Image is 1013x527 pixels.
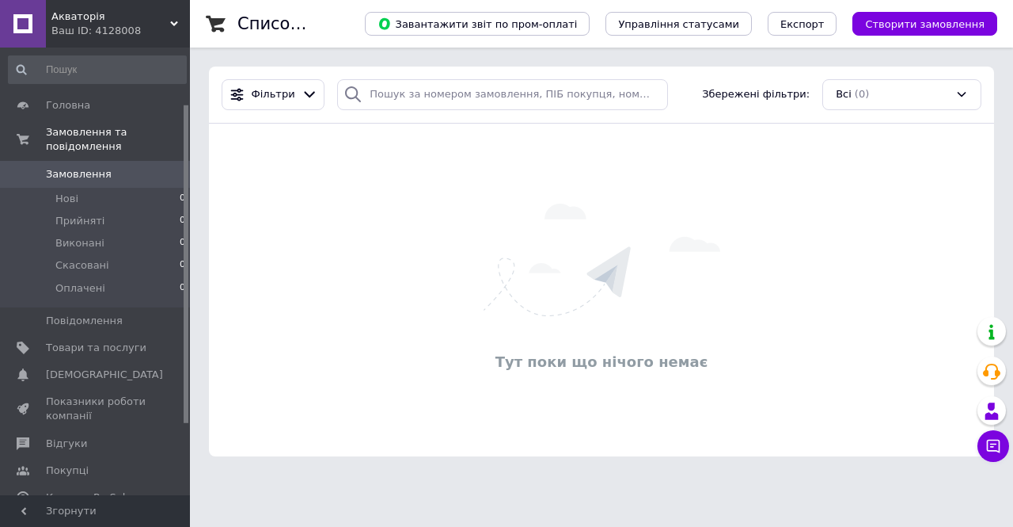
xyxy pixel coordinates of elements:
[51,10,170,24] span: Акваторія
[46,368,163,382] span: [DEMOGRAPHIC_DATA]
[46,167,112,181] span: Замовлення
[702,87,810,102] span: Збережені фільтри:
[46,395,146,423] span: Показники роботи компанії
[46,437,87,451] span: Відгуки
[780,18,825,30] span: Експорт
[837,17,997,29] a: Створити замовлення
[852,12,997,36] button: Створити замовлення
[55,258,109,273] span: Скасовані
[8,55,187,84] input: Пошук
[55,192,78,206] span: Нові
[180,192,185,206] span: 0
[768,12,837,36] button: Експорт
[46,125,190,154] span: Замовлення та повідомлення
[865,18,985,30] span: Створити замовлення
[252,87,295,102] span: Фільтри
[618,18,739,30] span: Управління статусами
[365,12,590,36] button: Завантажити звіт по пром-оплаті
[180,214,185,228] span: 0
[55,281,105,296] span: Оплачені
[605,12,752,36] button: Управління статусами
[217,352,986,372] div: Тут поки що нічого немає
[180,281,185,296] span: 0
[337,79,668,110] input: Пошук за номером замовлення, ПІБ покупця, номером телефону, Email, номером накладної
[378,17,577,31] span: Завантажити звіт по пром-оплаті
[46,314,123,328] span: Повідомлення
[46,98,90,113] span: Головна
[46,491,131,505] span: Каталог ProSale
[55,236,104,250] span: Виконані
[46,464,89,478] span: Покупці
[46,341,146,355] span: Товари та послуги
[237,14,398,33] h1: Список замовлень
[180,236,185,250] span: 0
[55,214,104,228] span: Прийняті
[855,88,869,100] span: (0)
[180,258,185,273] span: 0
[977,430,1009,462] button: Чат з покупцем
[51,24,190,38] div: Ваш ID: 4128008
[836,87,852,102] span: Всі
